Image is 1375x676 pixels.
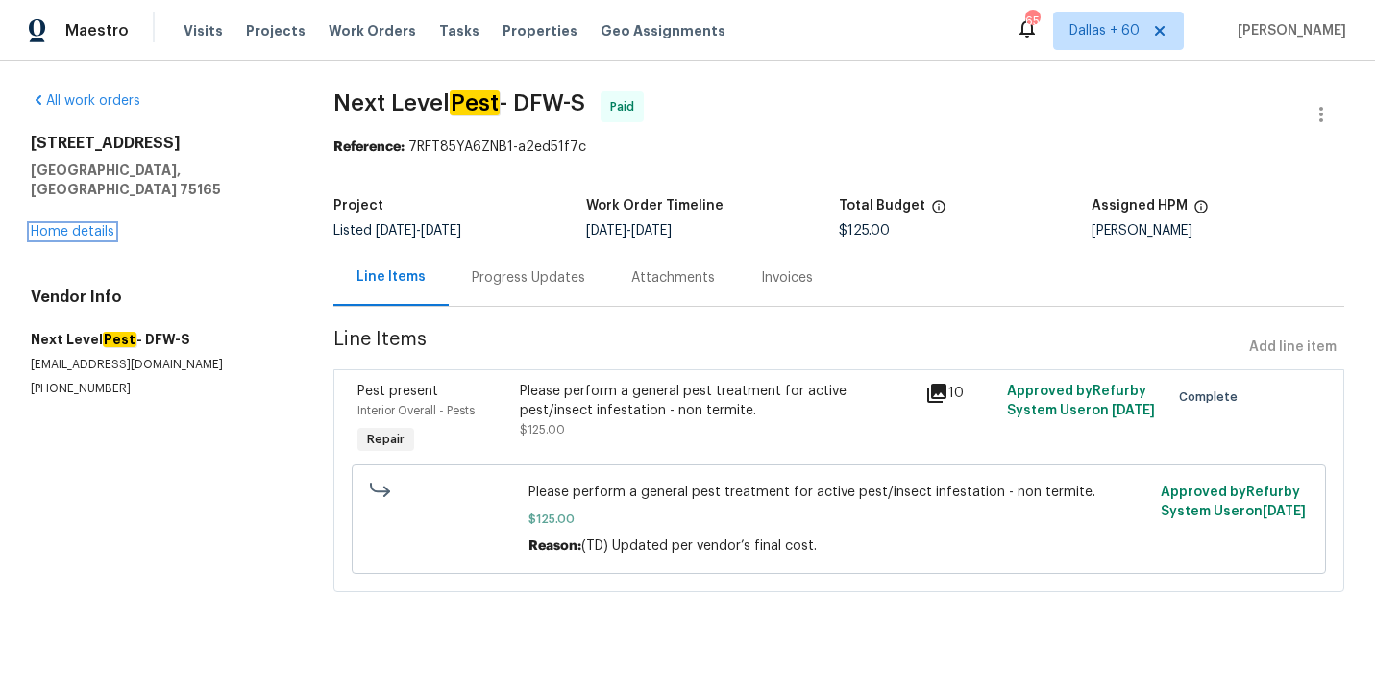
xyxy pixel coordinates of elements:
[376,224,461,238] span: -
[31,381,287,397] p: [PHONE_NUMBER]
[357,405,475,416] span: Interior Overall - Pests
[359,430,412,449] span: Repair
[528,483,1150,502] span: Please perform a general pest treatment for active pest/insect infestation - non termite.
[333,91,585,114] span: Next Level - DFW-S
[1007,385,1155,417] span: Approved by Refurby System User on
[184,21,223,40] span: Visits
[925,382,994,405] div: 10
[246,21,306,40] span: Projects
[528,539,581,553] span: Reason:
[333,199,383,213] h5: Project
[1179,388,1245,407] span: Complete
[1161,486,1306,518] span: Approved by Refurby System User on
[631,224,672,238] span: [DATE]
[357,385,438,398] span: Pest present
[31,288,287,307] h4: Vendor Info
[761,268,813,288] div: Invoices
[333,140,405,154] b: Reference:
[503,21,577,40] span: Properties
[839,224,890,238] span: $125.00
[333,138,1344,157] div: 7RFT85YA6ZNB1-a2ed51f7c
[439,24,479,38] span: Tasks
[610,97,642,116] span: Paid
[931,199,946,224] span: The total cost of line items that have been proposed by Opendoor. This sum includes line items th...
[520,424,565,436] span: $125.00
[1069,21,1140,40] span: Dallas + 60
[520,382,914,420] div: Please perform a general pest treatment for active pest/insect infestation - non termite.
[1092,199,1188,213] h5: Assigned HPM
[333,224,461,238] span: Listed
[586,224,672,238] span: -
[1092,224,1344,238] div: [PERSON_NAME]
[31,161,287,199] h5: [GEOGRAPHIC_DATA], [GEOGRAPHIC_DATA] 75165
[1112,404,1155,417] span: [DATE]
[601,21,725,40] span: Geo Assignments
[472,268,585,288] div: Progress Updates
[528,510,1150,529] span: $125.00
[586,224,626,238] span: [DATE]
[581,539,817,553] span: (TD) Updated per vendor’s final cost.
[1230,21,1346,40] span: [PERSON_NAME]
[31,357,287,373] p: [EMAIL_ADDRESS][DOMAIN_NAME]
[421,224,461,238] span: [DATE]
[329,21,416,40] span: Work Orders
[586,199,724,213] h5: Work Order Timeline
[65,21,129,40] span: Maestro
[450,90,500,115] em: Pest
[31,330,287,349] h5: Next Level - DFW-S
[356,267,426,287] div: Line Items
[376,224,416,238] span: [DATE]
[1025,12,1039,31] div: 659
[31,225,114,238] a: Home details
[839,199,925,213] h5: Total Budget
[333,330,1241,365] span: Line Items
[103,332,136,347] em: Pest
[1193,199,1209,224] span: The hpm assigned to this work order.
[1263,505,1306,518] span: [DATE]
[631,268,715,288] div: Attachments
[31,134,287,153] h2: [STREET_ADDRESS]
[31,94,140,108] a: All work orders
